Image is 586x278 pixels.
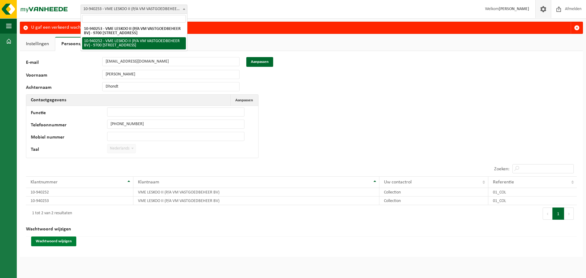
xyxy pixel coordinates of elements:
[26,188,133,197] td: 10-940252
[31,180,58,185] span: Klantnummer
[31,236,76,246] button: Wachtwoord wijzigen
[26,73,102,79] label: Voornaam
[379,188,488,197] td: Collection
[230,95,258,106] button: Aanpassen
[133,188,379,197] td: VME LESKOO II (P/A VM VASTGOEDBEHEER BV)
[107,144,136,153] span: Nederlands
[20,37,55,51] a: Instellingen
[494,167,509,171] label: Zoeken:
[31,110,107,117] label: Functie
[29,208,72,219] div: 1 tot 2 van 2 resultaten
[488,188,577,197] td: 01_COL
[499,7,529,11] strong: [PERSON_NAME]
[102,57,240,66] input: E-mail
[82,25,186,37] li: 10-940253 - VME LESKOO II (P/A VM VASTGOEDBEHEER BV) - 9700 [STREET_ADDRESS]
[379,197,488,205] td: Collection
[488,197,577,205] td: 01_COL
[133,197,379,205] td: VME LESKOO II (P/A VM VASTGOEDBEHEER BV)
[493,180,514,185] span: Referentie
[138,180,159,185] span: Klantnaam
[31,22,571,34] div: U gaf een verkeerd wachtwoord in.
[26,197,133,205] td: 10-940253
[55,37,106,51] a: Persoonsgegevens
[26,95,71,106] h2: Contactgegevens
[543,208,552,220] button: Previous
[26,222,577,236] h2: Wachtwoord wijzigen
[81,5,187,14] span: 10-940253 - VME LESKOO II (P/A VM VASTGOEDBEHEER BV) - 9700 OUDENAARDE, WESTERRING 13A
[26,60,102,67] label: E-mail
[82,37,186,49] li: 10-940252 - VME LESKOO II (P/A VM VASTGOEDBEHEER BV) - 9700 [STREET_ADDRESS]
[31,147,107,153] label: Taal
[246,57,273,67] button: Aanpassen
[31,135,107,141] label: Mobiel nummer
[31,123,107,129] label: Telefoonnummer
[384,180,412,185] span: Uw contactrol
[552,208,564,220] button: 1
[81,5,187,13] span: 10-940253 - VME LESKOO II (P/A VM VASTGOEDBEHEER BV) - 9700 OUDENAARDE, WESTERRING 13A
[26,85,102,91] label: Achternaam
[564,208,574,220] button: Next
[107,144,136,153] span: Nederlands
[235,98,253,102] span: Aanpassen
